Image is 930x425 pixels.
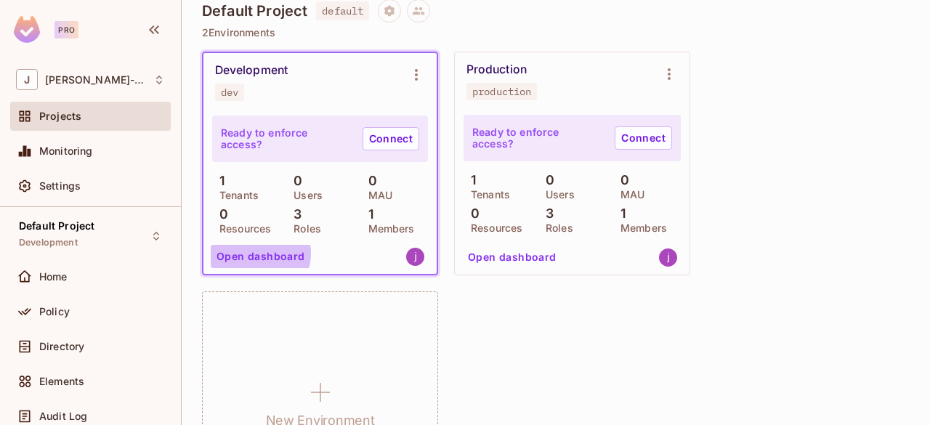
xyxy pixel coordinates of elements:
[472,126,603,150] p: Ready to enforce access?
[361,223,415,235] p: Members
[212,190,259,201] p: Tenants
[211,245,311,268] button: Open dashboard
[361,207,373,222] p: 1
[615,126,672,150] a: Connect
[54,21,78,39] div: Pro
[402,60,431,89] button: Environment settings
[613,206,626,221] p: 1
[45,74,146,86] span: Workspace: joshua-46
[212,207,228,222] p: 0
[613,189,644,201] p: MAU
[39,376,84,387] span: Elements
[19,237,78,248] span: Development
[221,127,351,150] p: Ready to enforce access?
[212,174,225,188] p: 1
[464,206,480,221] p: 0
[613,173,629,187] p: 0
[464,189,510,201] p: Tenants
[361,190,392,201] p: MAU
[39,271,68,283] span: Home
[286,174,302,188] p: 0
[39,180,81,192] span: Settings
[538,173,554,187] p: 0
[39,306,70,317] span: Policy
[212,223,271,235] p: Resources
[286,207,302,222] p: 3
[464,173,476,187] p: 1
[19,220,94,232] span: Default Project
[286,190,323,201] p: Users
[39,410,87,422] span: Audit Log
[202,27,910,39] p: 2 Environments
[466,62,527,77] div: Production
[378,7,401,20] span: Project settings
[39,341,84,352] span: Directory
[462,246,562,269] button: Open dashboard
[215,63,288,78] div: Development
[14,16,40,43] img: SReyMgAAAABJRU5ErkJggg==
[202,2,307,20] h4: Default Project
[286,223,321,235] p: Roles
[472,86,531,97] div: production
[361,174,377,188] p: 0
[316,1,369,20] span: default
[538,222,573,234] p: Roles
[16,69,38,90] span: J
[363,127,419,150] a: Connect
[538,206,554,221] p: 3
[538,189,575,201] p: Users
[659,248,677,267] img: joshuanaveen6@gmail.com
[39,145,93,157] span: Monitoring
[655,60,684,89] button: Environment settings
[406,248,424,266] img: joshuanaveen6@gmail.com
[464,222,522,234] p: Resources
[39,110,81,122] span: Projects
[221,86,238,98] div: dev
[613,222,667,234] p: Members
